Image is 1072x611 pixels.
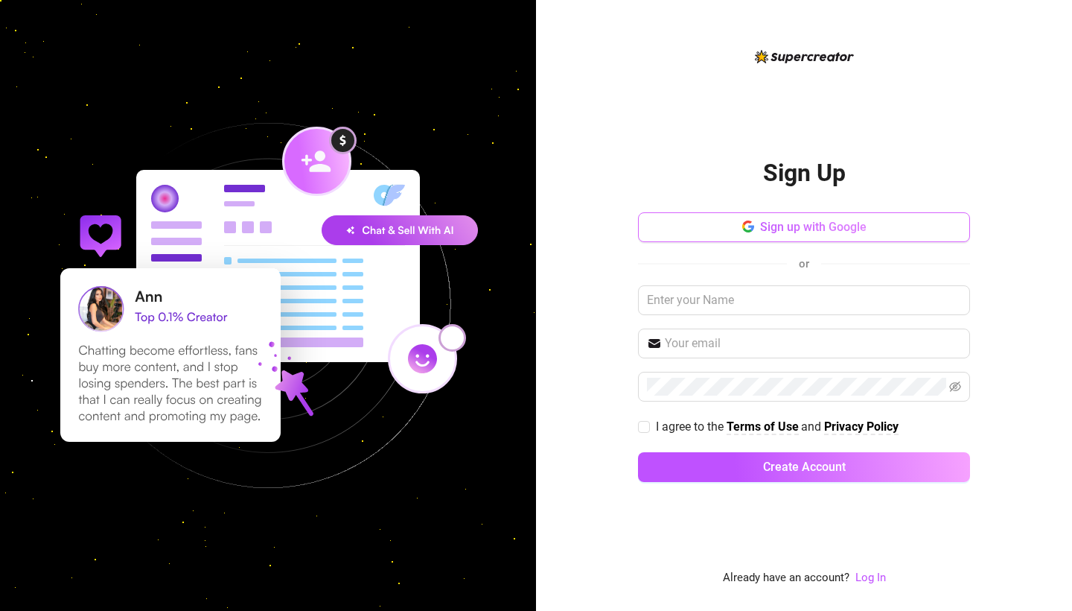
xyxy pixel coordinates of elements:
strong: Terms of Use [727,420,799,434]
span: or [799,257,809,270]
img: logo-BBDzfeDw.svg [755,50,854,63]
input: Your email [665,335,961,352]
span: eye-invisible [949,381,961,393]
span: Create Account [763,460,846,474]
span: Already have an account? [723,569,849,587]
button: Create Account [638,452,970,482]
a: Privacy Policy [824,420,899,435]
a: Terms of Use [727,420,799,435]
button: Sign up with Google [638,212,970,242]
strong: Privacy Policy [824,420,899,434]
span: Sign up with Google [760,220,867,234]
a: Log In [855,571,886,584]
a: Log In [855,569,886,587]
span: I agree to the [656,420,727,434]
img: signup-background-D0MIrEPF.svg [10,48,526,563]
h2: Sign Up [763,158,846,189]
input: Enter your Name [638,285,970,315]
span: and [801,420,824,434]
